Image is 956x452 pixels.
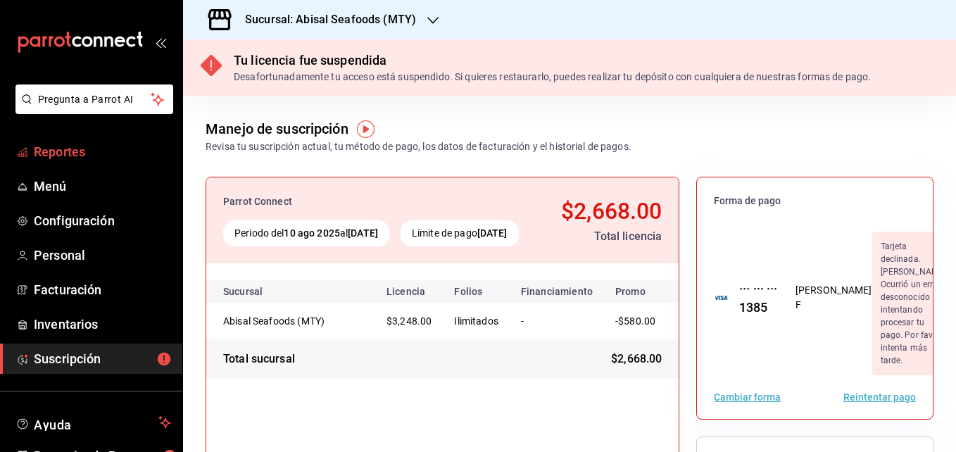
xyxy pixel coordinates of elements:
div: Límite de pago [401,220,519,246]
div: Desafortunadamente tu acceso está suspendido. Si quieres restaurarlo, puedes realizar tu depósito... [234,70,871,84]
span: Configuración [34,211,171,230]
div: ··· ··· ··· 1385 [728,279,779,317]
th: Total [667,280,751,303]
span: Personal [34,246,171,265]
th: Promo [604,280,667,303]
div: Parrot Connect [223,194,534,209]
th: Financiamiento [510,280,604,303]
span: Ayuda [34,414,153,431]
span: $2,668.00 [561,198,662,225]
strong: [DATE] [348,227,378,239]
span: Suscripción [34,349,171,368]
span: Inventarios [34,315,171,334]
td: - [510,303,604,339]
a: Pregunta a Parrot AI [10,102,173,117]
span: Menú [34,177,171,196]
th: Folios [443,280,510,303]
span: Forma de pago [714,194,916,208]
strong: [DATE] [477,227,508,239]
div: Manejo de suscripción [206,118,348,139]
span: Facturación [34,280,171,299]
span: $2,668.00 [611,351,662,368]
div: Revisa tu suscripción actual, tu método de pago, los datos de facturación y el historial de pagos. [206,139,631,154]
div: Total sucursal [223,351,295,368]
span: $3,248.00 [386,315,432,327]
span: Pregunta a Parrot AI [38,92,151,107]
th: Licencia [375,280,443,303]
h3: Sucursal: Abisal Seafoods (MTY) [234,11,416,28]
div: Sucursal [223,286,301,297]
button: Pregunta a Parrot AI [15,84,173,114]
div: Abisal Seafoods (MTY) [223,314,364,328]
div: Total licencia [546,228,662,245]
button: Reintentar pago [843,392,916,402]
button: open_drawer_menu [155,37,166,48]
div: [PERSON_NAME] F [795,283,872,313]
span: -$580.00 [615,315,655,327]
button: Cambiar forma [714,392,781,402]
div: Tu licencia fue suspendida [234,51,871,70]
span: Reportes [34,142,171,161]
td: Ilimitados [443,303,510,339]
img: Tooltip marker [357,120,375,138]
div: Periodo del al [223,220,389,246]
strong: 10 ago 2025 [284,227,339,239]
